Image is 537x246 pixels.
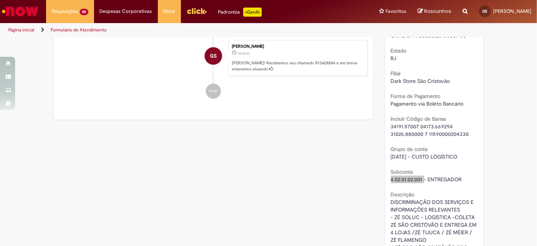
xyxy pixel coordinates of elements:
b: Grupo de conta [391,146,428,153]
img: ServiceNow [1,4,40,19]
b: Descrição [391,191,415,198]
b: Forma de Pagamento [391,93,441,100]
p: +GenAi [243,8,262,17]
span: Rascunhos [424,8,451,15]
span: [PERSON_NAME] [493,8,531,14]
a: Rascunhos [418,8,451,15]
span: 34191.57007 04173.669294 31026.880000 7 11590000204330 [391,123,469,137]
a: Página inicial [8,27,34,33]
span: More [164,8,175,15]
b: Estado [391,47,407,54]
b: Filial [391,70,401,77]
img: click_logo_yellow_360x200.png [187,5,207,17]
span: GS [210,47,217,65]
b: Subconta [391,168,413,175]
span: Dark Store São Cristovão [391,78,450,84]
li: Gabriel Severo De Lima Schneider [59,40,367,76]
b: Incluir Código de Barras [391,115,446,122]
span: ICONELOG TRANSPORTES LTDA CNPJ/CPF: 00.830.204/0001-50 [391,25,471,39]
span: Favoritos [386,8,406,15]
div: Padroniza [218,8,262,17]
p: [PERSON_NAME]! Recebemos seu chamado R13428884 e em breve estaremos atuando. [232,60,363,72]
span: 4.02.01.02.001 - ENTREGADOR [391,176,462,183]
span: 60 [80,9,88,15]
span: [DATE] - CUSTO LOGÍSTICO [391,153,458,160]
span: RJ [391,55,397,62]
span: GS [483,9,488,14]
time: 19/08/2025 14:25:57 [238,51,250,56]
div: [PERSON_NAME] [232,44,363,49]
span: Requisições [52,8,78,15]
a: Formulário de Atendimento [51,27,106,33]
span: Despesas Corporativas [100,8,152,15]
ul: Trilhas de página [6,23,352,37]
div: Gabriel Severo De Lima Schneider [205,47,222,65]
span: Pagamento via Boleto Bancário [391,100,464,107]
span: 9d atrás [238,51,250,56]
